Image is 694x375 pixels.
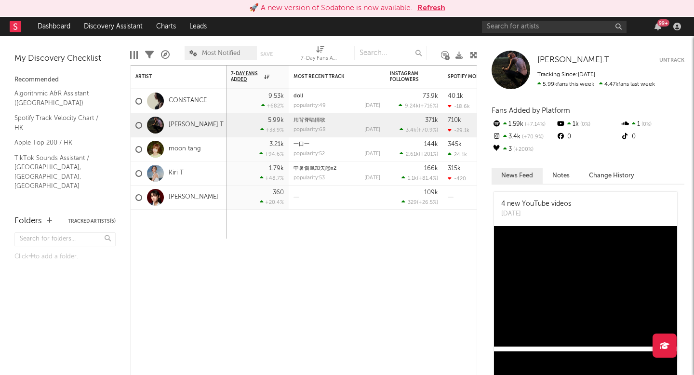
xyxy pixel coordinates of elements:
input: Search for folders... [14,232,116,246]
a: 一口一 [294,142,309,147]
div: 166k [424,165,438,172]
a: moon tang [169,145,201,153]
div: Filters [145,41,154,69]
div: 3.4k [492,131,556,143]
div: 用背脊唱情歌 [294,118,380,123]
span: 5.99k fans this week [537,81,594,87]
span: [PERSON_NAME].T [537,56,609,64]
a: TikTok Sounds Assistant / [GEOGRAPHIC_DATA], [GEOGRAPHIC_DATA], [GEOGRAPHIC_DATA] [14,153,106,191]
div: My Discovery Checklist [14,53,116,65]
button: Change History [579,168,644,184]
a: Leads [183,17,214,36]
div: Artist [135,74,208,80]
button: Tracked Artists(5) [68,219,116,224]
div: Click to add a folder. [14,251,116,263]
div: 710k [448,117,461,123]
div: popularity: 68 [294,127,326,133]
div: popularity: 49 [294,103,326,108]
div: 371k [425,117,438,123]
span: 3.4k [406,128,416,133]
span: +201 % [420,152,437,157]
div: [DATE] [501,209,571,219]
span: +716 % [420,104,437,109]
div: ( ) [400,151,438,157]
span: Fans Added by Platform [492,107,570,114]
span: 2.61k [406,152,419,157]
a: CONSTANCE [169,97,207,105]
span: 7-Day Fans Added [231,71,262,82]
span: 0 % [579,122,590,127]
button: Untrack [659,55,684,65]
div: 109k [424,189,438,196]
div: 一口一 [294,142,380,147]
div: doll [294,94,380,99]
button: News Feed [492,168,543,184]
button: Notes [543,168,579,184]
div: 24.1k [448,151,467,158]
div: 中暑傷風加失戀x2 [294,166,380,171]
div: 7-Day Fans Added (7-Day Fans Added) [301,53,339,65]
a: Apple Top 200 / HK [14,137,106,148]
div: 9.53k [268,93,284,99]
span: +70.9 % [520,134,544,140]
a: Algorithmic A&R Assistant ([GEOGRAPHIC_DATA]) [14,88,106,108]
input: Search for artists [482,21,627,33]
a: [PERSON_NAME].T [537,55,609,65]
a: doll [294,94,303,99]
span: 1.1k [408,176,417,181]
a: Dashboard [31,17,77,36]
div: [DATE] [364,151,380,157]
div: 360 [273,189,284,196]
span: 4.47k fans last week [537,81,655,87]
a: Spotify Track Velocity Chart / HK [14,113,106,133]
a: [PERSON_NAME] [169,193,218,201]
div: 4 new YouTube videos [501,199,571,209]
span: +7.14 % [523,122,546,127]
div: 1k [556,118,620,131]
div: +48.7 % [260,175,284,181]
a: TikTok Videos Assistant / [GEOGRAPHIC_DATA], [GEOGRAPHIC_DATA], [GEOGRAPHIC_DATA] [14,196,106,235]
a: Kiri T [169,169,184,177]
div: Recommended [14,74,116,86]
div: 0 [556,131,620,143]
div: -420 [448,175,466,182]
div: Spotify Monthly Listeners [448,74,520,80]
span: Most Notified [202,50,240,56]
div: 🚀 A new version of Sodatone is now available. [249,2,413,14]
span: +70.9 % [418,128,437,133]
a: 用背脊唱情歌 [294,118,325,123]
a: Charts [149,17,183,36]
div: 345k [448,141,462,147]
div: -29.1k [448,127,469,134]
span: +26.5 % [418,200,437,205]
div: 73.9k [423,93,438,99]
div: 1 [620,118,684,131]
div: popularity: 53 [294,175,325,181]
div: +33.9 % [260,127,284,133]
span: 9.24k [405,104,419,109]
div: [DATE] [364,175,380,181]
div: 315k [448,165,461,172]
div: -18.6k [448,103,470,109]
div: Instagram Followers [390,71,424,82]
div: ( ) [401,175,438,181]
input: Search... [354,46,427,60]
a: 中暑傷風加失戀x2 [294,166,336,171]
div: 40.1k [448,93,463,99]
div: 7-Day Fans Added (7-Day Fans Added) [301,41,339,69]
div: Edit Columns [130,41,138,69]
span: 0 % [640,122,652,127]
div: +20.4 % [260,199,284,205]
div: 3 [492,143,556,156]
span: +81.4 % [418,176,437,181]
div: Most Recent Track [294,74,366,80]
div: 0 [620,131,684,143]
div: 5.99k [268,117,284,123]
div: +682 % [261,103,284,109]
div: ( ) [399,103,438,109]
button: Save [260,52,273,57]
div: 3.21k [269,141,284,147]
span: +200 % [512,147,534,152]
div: ( ) [400,127,438,133]
button: 99+ [654,23,661,30]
